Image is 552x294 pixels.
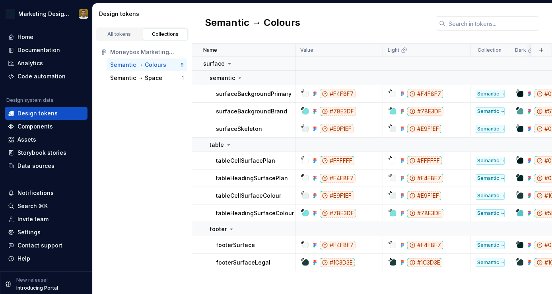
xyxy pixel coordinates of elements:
[320,241,356,249] div: #F4F8F7
[5,107,87,120] a: Design tokens
[17,241,62,249] div: Contact support
[110,61,166,69] div: Semantic → Colours
[320,107,356,116] div: #78E3DF
[181,62,184,68] div: 9
[476,241,505,249] div: Semantic → Colours
[216,241,255,249] p: footerSurface
[5,200,87,212] button: Search ⌘K
[17,255,30,263] div: Help
[110,74,162,82] div: Semantic → Space
[17,215,49,223] div: Invite team
[478,47,501,53] p: Collection
[17,136,36,144] div: Assets
[17,59,43,67] div: Analytics
[17,72,66,80] div: Code automation
[17,46,60,54] div: Documentation
[476,192,505,200] div: Semantic → Colours
[216,192,281,200] p: tableCellSurfaceColour
[216,157,275,165] p: tableCellSurfacePlan
[407,107,443,116] div: #78E3DF
[320,156,354,165] div: #FFFFFF
[476,174,505,182] div: Semantic → Colours
[17,202,48,210] div: Search ⌘K
[216,209,299,217] p: tableHeadingSurfaceColour 2
[476,259,505,267] div: Semantic → Colours
[320,174,356,183] div: #F4F8F7
[17,33,33,41] div: Home
[146,31,185,37] div: Collections
[6,97,53,103] div: Design system data
[320,209,356,218] div: #78E3DF
[16,277,48,283] p: New release!
[203,47,217,53] p: Name
[5,31,87,43] a: Home
[5,70,87,83] a: Code automation
[2,5,91,22] button: Marketing Design SystemJamie
[476,107,505,115] div: Semantic → Colours
[5,187,87,199] button: Notifications
[407,90,443,98] div: #F4F8F7
[216,90,292,98] p: surfaceBackgroundPrimary
[407,191,441,200] div: #E9F1EF
[79,9,88,19] img: Jamie
[17,162,54,170] div: Data sources
[300,47,313,53] p: Value
[5,44,87,56] a: Documentation
[320,125,354,133] div: #E9F1EF
[5,160,87,172] a: Data sources
[216,125,262,133] p: surfaceSkeleton
[5,120,87,133] a: Components
[17,228,41,236] div: Settings
[210,141,224,149] p: table
[210,74,235,82] p: semantic
[476,157,505,165] div: Semantic → Colours
[216,174,288,182] p: tableHeadingSurfacePlan
[5,252,87,265] button: Help
[476,209,505,217] div: Semantic → Colours
[107,58,187,71] button: Semantic → Colours9
[205,16,300,31] h2: Semantic → Colours
[18,10,69,18] div: Marketing Design System
[17,109,58,117] div: Design tokens
[476,90,505,98] div: Semantic → Colours
[5,213,87,226] a: Invite team
[320,191,354,200] div: #E9F1EF
[17,189,54,197] div: Notifications
[6,9,15,19] img: c17557e8-ebdc-49e2-ab9e-7487adcf6d53.png
[388,47,399,53] p: Light
[5,146,87,159] a: Storybook stories
[17,149,66,157] div: Storybook stories
[320,90,356,98] div: #F4F8F7
[445,16,539,31] input: Search in tokens...
[5,239,87,252] button: Contact support
[216,107,287,115] p: surfaceBackgroundBrand
[16,285,58,291] p: Introducing Portal
[407,156,442,165] div: #FFFFFF
[407,258,442,267] div: #1C3D3E
[407,125,441,133] div: #E9F1EF
[407,241,443,249] div: #F4F8F7
[99,31,139,37] div: All tokens
[203,60,225,68] p: surface
[5,226,87,239] a: Settings
[110,48,184,56] div: Moneybox Marketing Design System
[182,75,184,81] div: 1
[320,258,355,267] div: #1C3D3E
[515,47,526,53] p: Dark
[5,57,87,70] a: Analytics
[210,225,227,233] p: footer
[216,259,270,267] p: footerSurfaceLegal
[99,10,189,18] div: Design tokens
[476,125,505,133] div: Semantic → Colours
[5,133,87,146] a: Assets
[407,174,443,183] div: #F4F8F7
[407,209,443,218] div: #78E3DF
[17,123,53,130] div: Components
[107,72,187,84] button: Semantic → Space1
